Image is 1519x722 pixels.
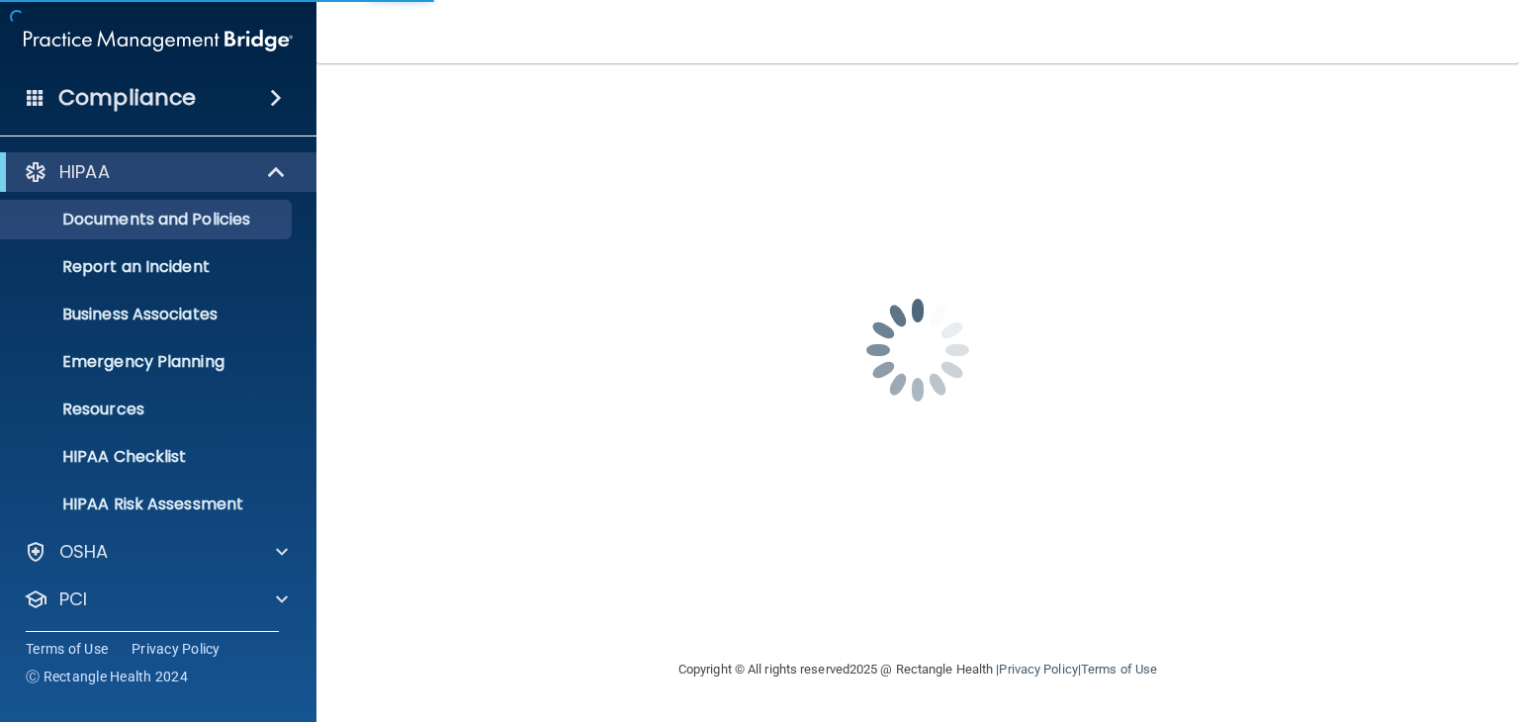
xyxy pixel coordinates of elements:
[59,540,109,564] p: OSHA
[819,251,1017,449] img: spinner.e123f6fc.gif
[58,84,196,112] h4: Compliance
[13,305,283,324] p: Business Associates
[13,352,283,372] p: Emergency Planning
[999,662,1077,677] a: Privacy Policy
[24,160,287,184] a: HIPAA
[24,540,288,564] a: OSHA
[13,257,283,277] p: Report an Incident
[24,21,293,60] img: PMB logo
[26,639,108,659] a: Terms of Use
[557,638,1279,701] div: Copyright © All rights reserved 2025 @ Rectangle Health | |
[132,639,221,659] a: Privacy Policy
[24,587,288,611] a: PCI
[1178,592,1495,671] iframe: Drift Widget Chat Controller
[13,210,283,229] p: Documents and Policies
[13,447,283,467] p: HIPAA Checklist
[59,587,87,611] p: PCI
[59,160,110,184] p: HIPAA
[13,400,283,419] p: Resources
[13,495,283,514] p: HIPAA Risk Assessment
[26,667,188,686] span: Ⓒ Rectangle Health 2024
[1081,662,1157,677] a: Terms of Use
